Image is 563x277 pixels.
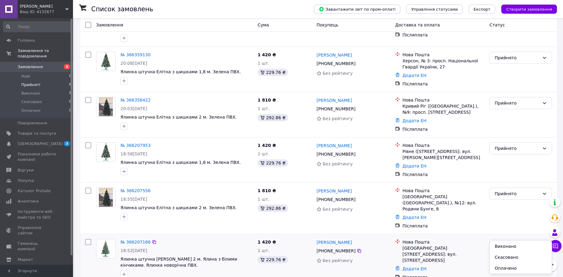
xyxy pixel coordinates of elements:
[99,188,113,207] img: Фото товару
[258,256,288,263] div: 229.76 ₴
[120,240,151,244] a: № 366207166
[120,257,237,268] a: Ялинка штучна [PERSON_NAME] 2 м. Ялина з білими кінчиками. Ялинка новорічна ПВХ.
[402,52,485,58] div: Нова Пошта
[120,205,237,210] a: Ялинка штучна Елітна з шишками 2 м. Зелена ПВХ.
[402,188,485,194] div: Нова Пошта
[18,188,50,194] span: Каталог ProSale
[18,178,34,183] span: Покупці
[501,5,557,14] button: Створити замовлення
[474,7,491,12] span: Експорт
[402,58,485,70] div: Херсон, № 3: просп. Національної Гвардії України, 27
[258,188,276,193] span: 1 810 ₴
[402,223,485,229] div: Післяплата
[18,209,56,220] span: Інструменти веб-майстра та SEO
[402,142,485,148] div: Нова Пошта
[402,32,485,38] div: Післяплата
[18,131,56,136] span: Товари та послуги
[317,188,352,194] a: [PERSON_NAME]
[96,188,116,207] a: Фото товару
[18,64,43,70] span: Замовлення
[314,5,400,14] button: Завантажити звіт по пром-оплаті
[120,69,241,74] a: Ялинка штучна Елітна з шишками 1,8 м. Зелена ПВХ.
[18,241,56,252] span: Гаманець компанії
[120,98,151,102] a: № 366358422
[258,240,276,244] span: 1 420 ₴
[20,9,73,15] div: Ваш ID: 4132677
[98,143,114,161] img: Фото товару
[120,248,147,253] span: 18:52[DATE]
[402,126,485,132] div: Післяплата
[69,99,71,105] span: 0
[21,74,30,79] span: Нові
[96,142,116,162] a: Фото товару
[18,48,73,59] span: Замовлення та повідомлення
[120,143,151,148] a: № 366207953
[18,120,47,126] span: Повідомлення
[490,241,552,252] li: Виконано
[258,197,269,202] span: 1 шт.
[402,103,485,115] div: Кривий Ріг ([GEOGRAPHIC_DATA].), №9: просп. [STREET_ADDRESS]
[98,52,114,71] img: Фото товару
[258,52,276,57] span: 1 420 ₴
[317,239,352,245] a: [PERSON_NAME]
[3,21,72,32] input: Пошук
[18,151,56,162] span: Показники роботи компанії
[402,118,426,123] a: Додати ЕН
[120,188,151,193] a: № 366207556
[120,160,241,165] a: Ялинка штучна Елітна з шишками 1,8 м. Зелена ПВХ.
[495,54,540,61] div: Прийнято
[120,52,151,57] a: № 366359130
[402,266,426,271] a: Додати ЕН
[69,74,71,79] span: 0
[402,171,485,178] div: Післяплата
[402,164,426,168] a: Додати ЕН
[18,168,33,173] span: Відгуки
[495,6,557,11] a: Створити замовлення
[69,108,71,113] span: 0
[99,97,113,116] img: Фото товару
[489,23,505,27] span: Статус
[18,141,63,147] span: [DEMOGRAPHIC_DATA]
[469,5,495,14] button: Експорт
[549,240,561,252] button: Чат з покупцем
[96,239,115,258] img: Фото товару
[120,115,237,119] a: Ялинка штучна Елітна з шишками 2 м. Зелена ПВХ.
[258,159,288,167] div: 229.76 ₴
[323,207,353,212] span: Без рейтингу
[258,143,276,148] span: 1 420 ₴
[64,141,70,146] span: 3
[315,59,357,68] div: [PHONE_NUMBER]
[96,239,116,258] a: Фото товару
[258,114,288,121] div: 292.86 ₴
[315,150,357,158] div: [PHONE_NUMBER]
[402,81,485,87] div: Післяплата
[323,161,353,166] span: Без рейтингу
[69,82,71,88] span: 6
[21,82,40,88] span: Прийняті
[495,100,540,106] div: Прийнято
[402,245,485,263] div: [GEOGRAPHIC_DATA][STREET_ADDRESS]: вул. [STREET_ADDRESS]
[120,106,147,111] span: 20:03[DATE]
[21,99,42,105] span: Скасовані
[258,98,276,102] span: 1 810 ₴
[315,105,357,113] div: [PHONE_NUMBER]
[402,97,485,103] div: Нова Пошта
[21,91,40,96] span: Виконані
[120,197,147,202] span: 18:55[DATE]
[258,69,288,76] div: 229.76 ₴
[495,145,540,152] div: Прийнято
[402,148,485,161] div: Рівне ([STREET_ADDRESS]: вул. [PERSON_NAME][STREET_ADDRESS]
[18,225,56,236] span: Управління сайтом
[18,38,35,43] span: Головна
[258,151,269,156] span: 1 шт.
[402,73,426,78] a: Додати ЕН
[258,23,269,27] span: Cума
[69,91,71,96] span: 5
[495,190,540,197] div: Прийнято
[490,263,552,274] li: Оплачено
[323,116,353,121] span: Без рейтингу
